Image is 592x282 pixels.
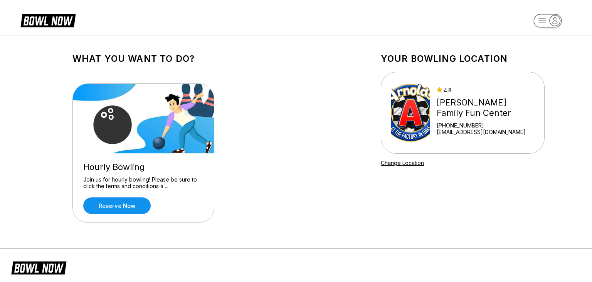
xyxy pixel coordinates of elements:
div: [PHONE_NUMBER] [437,122,534,129]
h1: What you want to do? [72,53,357,64]
div: 4.8 [437,87,534,93]
div: Join us for hourly bowling! Please be sure to click the terms and conditions a ... [83,176,203,190]
a: Change Location [381,160,424,166]
a: [EMAIL_ADDRESS][DOMAIN_NAME] [437,129,534,135]
div: [PERSON_NAME] Family Fun Center [437,97,534,118]
div: Hourly Bowling [83,162,203,172]
img: Arnold's Family Fun Center [391,84,430,142]
img: Hourly Bowling [73,84,215,153]
a: Reserve now [83,197,151,214]
h1: Your bowling location [381,53,545,64]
